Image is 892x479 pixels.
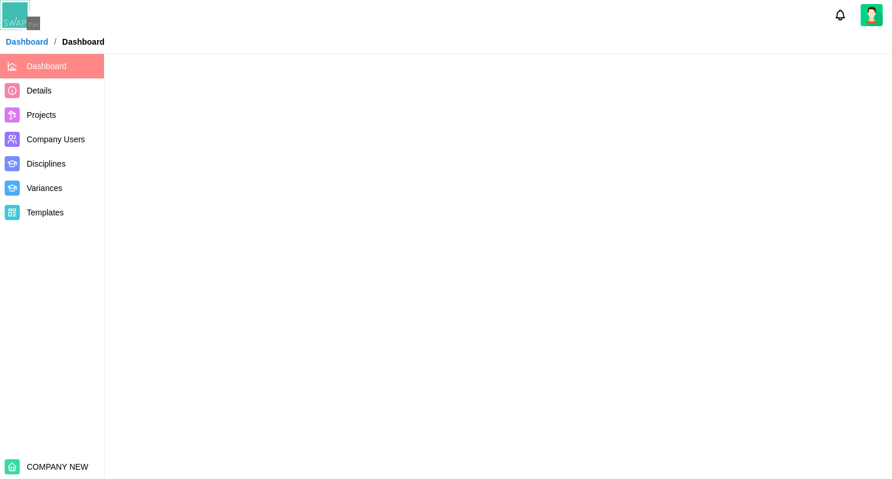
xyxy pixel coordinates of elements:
[27,159,66,168] span: Disciplines
[6,38,48,46] a: Dashboard
[27,62,67,71] span: Dashboard
[27,110,56,120] span: Projects
[27,462,88,471] span: COMPANY NEW
[27,183,62,193] span: Variances
[830,5,850,25] button: Notifications
[861,4,883,26] a: Zulqarnain Khalil
[62,38,105,46] div: Dashboard
[861,4,883,26] img: 2Q==
[27,208,64,217] span: Templates
[54,38,56,46] div: /
[27,86,52,95] span: Details
[27,135,85,144] span: Company Users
